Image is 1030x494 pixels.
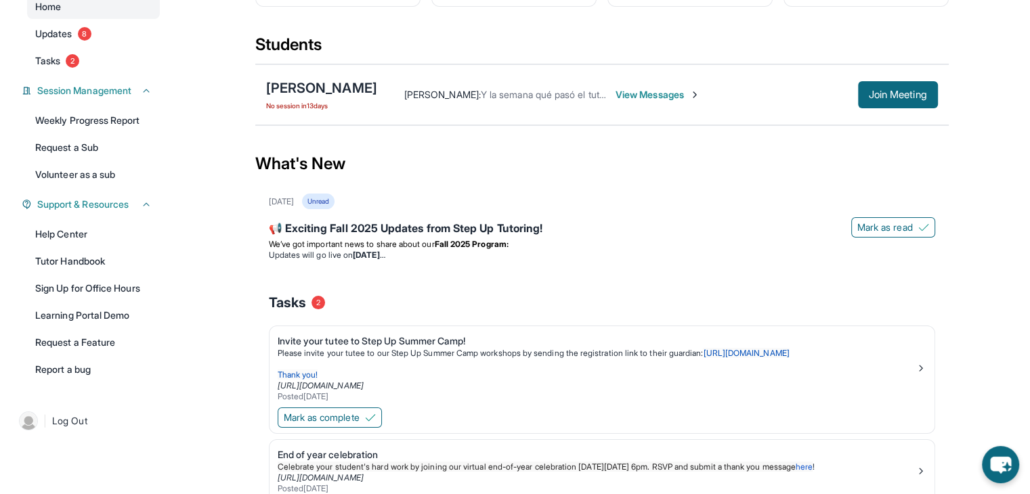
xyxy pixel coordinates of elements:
span: Updates [35,27,72,41]
div: Posted [DATE] [278,391,916,402]
span: Celebrate your student's hard work by joining our virtual end-of-year celebration [DATE][DATE] 6p... [278,462,796,472]
a: Request a Feature [27,330,160,355]
button: Join Meeting [858,81,938,108]
a: Help Center [27,222,160,246]
a: |Log Out [14,406,160,436]
span: 8 [78,27,91,41]
a: [URL][DOMAIN_NAME] [278,380,364,390]
a: Sign Up for Office Hours [27,276,160,300]
a: Updates8 [27,22,160,46]
div: 📢 Exciting Fall 2025 Updates from Step Up Tutoring! [269,220,935,239]
span: Thank you! [278,369,318,380]
div: [PERSON_NAME] [266,78,377,97]
span: No session in 13 days [266,100,377,111]
a: [URL][DOMAIN_NAME] [278,472,364,482]
div: What's New [255,134,949,194]
span: 2 [312,296,325,309]
span: Session Management [37,84,131,97]
div: [DATE] [269,196,294,207]
button: Mark as read [851,217,935,238]
strong: [DATE] [353,250,385,260]
span: We’ve got important news to share about our [269,239,435,249]
span: Tasks [269,293,306,312]
a: Request a Sub [27,135,160,160]
button: chat-button [982,446,1019,483]
a: Weekly Progress Report [27,108,160,133]
span: Tasks [35,54,60,68]
a: Tasks2 [27,49,160,73]
span: Mark as read [857,221,913,234]
span: [PERSON_NAME] : [404,89,481,100]
p: ! [278,462,916,472]
a: Volunteer as a sub [27,162,160,187]
img: Mark as read [918,222,929,233]
button: Session Management [32,84,152,97]
p: Please invite your tutee to our Step Up Summer Camp workshops by sending the registration link to... [278,348,916,359]
a: [URL][DOMAIN_NAME] [703,348,789,358]
span: | [43,413,47,429]
span: View Messages [616,88,700,102]
div: Unread [302,194,335,209]
div: Posted [DATE] [278,483,916,494]
strong: Fall 2025 Program: [435,239,509,249]
div: Students [255,34,949,64]
span: Y la semana qué pasó el tutor estaba enfermo no dio [GEOGRAPHIC_DATA] [481,89,804,100]
button: Support & Resources [32,198,152,211]
span: Log Out [52,414,87,428]
span: Support & Resources [37,198,129,211]
img: Mark as complete [365,412,376,423]
img: user-img [19,411,38,430]
button: Mark as complete [278,407,382,428]
div: Invite your tutee to Step Up Summer Camp! [278,334,916,348]
a: Learning Portal Demo [27,303,160,328]
img: Chevron-Right [689,89,700,100]
span: Join Meeting [869,91,927,99]
a: here [796,462,813,472]
li: Updates will go live on [269,250,935,261]
span: 2 [66,54,79,68]
a: Invite your tutee to Step Up Summer Camp!Please invite your tutee to our Step Up Summer Camp work... [270,326,935,405]
span: Mark as complete [284,411,360,424]
a: Report a bug [27,357,160,382]
div: End of year celebration [278,448,916,462]
a: Tutor Handbook [27,249,160,273]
